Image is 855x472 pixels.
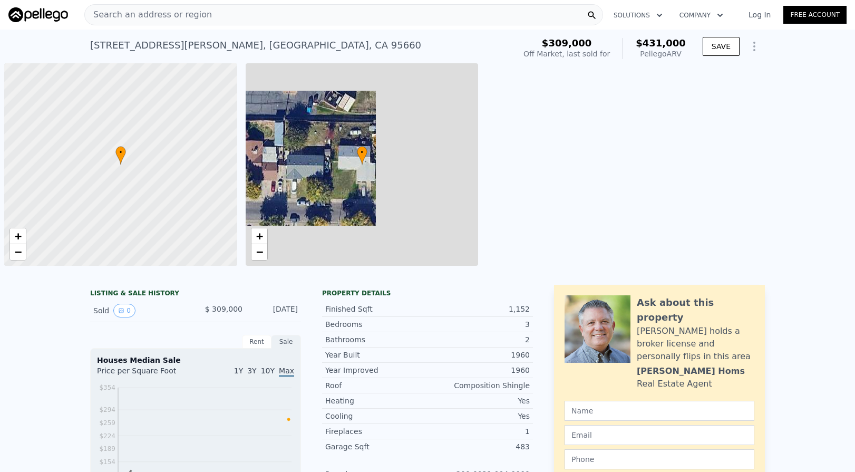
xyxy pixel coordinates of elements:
[271,335,301,349] div: Sale
[542,37,592,49] span: $309,000
[251,244,267,260] a: Zoom out
[85,8,212,21] span: Search an address or region
[636,37,686,49] span: $431,000
[99,458,115,466] tspan: $154
[8,7,68,22] img: Pellego
[325,380,427,391] div: Roof
[115,146,126,165] div: •
[427,334,530,345] div: 2
[322,289,533,297] div: Property details
[90,38,421,53] div: [STREET_ADDRESS][PERSON_NAME] , [GEOGRAPHIC_DATA] , CA 95660
[325,426,427,437] div: Fireplaces
[736,9,783,20] a: Log In
[325,411,427,421] div: Cooling
[325,396,427,406] div: Heating
[637,365,745,378] div: [PERSON_NAME] Homs
[565,449,754,469] input: Phone
[261,367,275,375] span: 10Y
[427,319,530,330] div: 3
[99,384,115,391] tspan: $354
[325,334,427,345] div: Bathrooms
[427,441,530,452] div: 483
[427,365,530,375] div: 1960
[99,445,115,452] tspan: $189
[637,295,754,325] div: Ask about this property
[565,425,754,445] input: Email
[256,245,263,258] span: −
[703,37,740,56] button: SAVE
[115,148,126,157] span: •
[15,229,22,243] span: +
[113,304,135,317] button: View historical data
[10,244,26,260] a: Zoom out
[565,401,754,421] input: Name
[251,304,298,317] div: [DATE]
[99,419,115,427] tspan: $259
[427,380,530,391] div: Composition Shingle
[97,365,196,382] div: Price per Square Foot
[325,304,427,314] div: Finished Sqft
[93,304,187,317] div: Sold
[205,305,242,313] span: $ 309,000
[325,319,427,330] div: Bedrooms
[325,365,427,375] div: Year Improved
[251,228,267,244] a: Zoom in
[357,146,367,165] div: •
[242,335,271,349] div: Rent
[427,426,530,437] div: 1
[637,378,712,390] div: Real Estate Agent
[605,6,671,25] button: Solutions
[636,49,686,59] div: Pellego ARV
[99,406,115,413] tspan: $294
[325,441,427,452] div: Garage Sqft
[325,350,427,360] div: Year Built
[427,304,530,314] div: 1,152
[10,228,26,244] a: Zoom in
[90,289,301,300] div: LISTING & SALE HISTORY
[427,350,530,360] div: 1960
[427,396,530,406] div: Yes
[357,148,367,157] span: •
[523,49,610,59] div: Off Market, last sold for
[97,355,294,365] div: Houses Median Sale
[99,432,115,440] tspan: $224
[783,6,847,24] a: Free Account
[247,367,256,375] span: 3Y
[234,367,243,375] span: 1Y
[671,6,732,25] button: Company
[637,325,754,363] div: [PERSON_NAME] holds a broker license and personally flips in this area
[744,36,765,57] button: Show Options
[15,245,22,258] span: −
[279,367,294,377] span: Max
[427,411,530,421] div: Yes
[256,229,263,243] span: +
